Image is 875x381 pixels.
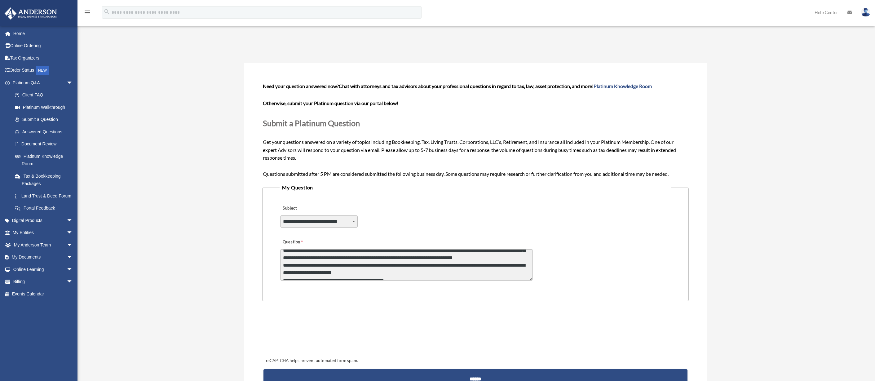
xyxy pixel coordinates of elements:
[263,357,687,365] div: reCAPTCHA helps prevent automated form spam.
[67,227,79,239] span: arrow_drop_down
[263,100,398,106] b: Otherwise, submit your Platinum question via our portal below!
[9,89,82,101] a: Client FAQ
[84,9,91,16] i: menu
[594,83,652,89] a: Platinum Knowledge Room
[4,251,82,264] a: My Documentsarrow_drop_down
[104,8,110,15] i: search
[263,83,339,89] span: Need your question answered now?
[4,276,82,288] a: Billingarrow_drop_down
[9,190,82,202] a: Land Trust & Deed Forum
[36,66,49,75] div: NEW
[280,204,339,213] label: Subject
[9,138,82,150] a: Document Review
[9,101,82,113] a: Platinum Walkthrough
[67,251,79,264] span: arrow_drop_down
[4,52,82,64] a: Tax Organizers
[280,238,328,246] label: Question
[9,150,82,170] a: Platinum Knowledge Room
[67,239,79,251] span: arrow_drop_down
[264,320,358,344] iframe: reCAPTCHA
[4,27,82,40] a: Home
[263,118,360,128] span: Submit a Platinum Question
[84,11,91,16] a: menu
[9,113,79,126] a: Submit a Question
[9,202,82,215] a: Portal Feedback
[67,214,79,227] span: arrow_drop_down
[4,64,82,77] a: Order StatusNEW
[4,40,82,52] a: Online Ordering
[263,83,688,176] span: Get your questions answered on a variety of topics including Bookkeeping, Tax, Living Trusts, Cor...
[4,239,82,251] a: My Anderson Teamarrow_drop_down
[4,77,82,89] a: Platinum Q&Aarrow_drop_down
[280,183,671,192] legend: My Question
[67,276,79,288] span: arrow_drop_down
[4,288,82,300] a: Events Calendar
[4,214,82,227] a: Digital Productsarrow_drop_down
[4,263,82,276] a: Online Learningarrow_drop_down
[67,77,79,89] span: arrow_drop_down
[67,263,79,276] span: arrow_drop_down
[861,8,870,17] img: User Pic
[3,7,59,20] img: Anderson Advisors Platinum Portal
[339,83,652,89] span: Chat with attorneys and tax advisors about your professional questions in regard to tax, law, ass...
[9,126,82,138] a: Answered Questions
[4,227,82,239] a: My Entitiesarrow_drop_down
[9,170,82,190] a: Tax & Bookkeeping Packages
